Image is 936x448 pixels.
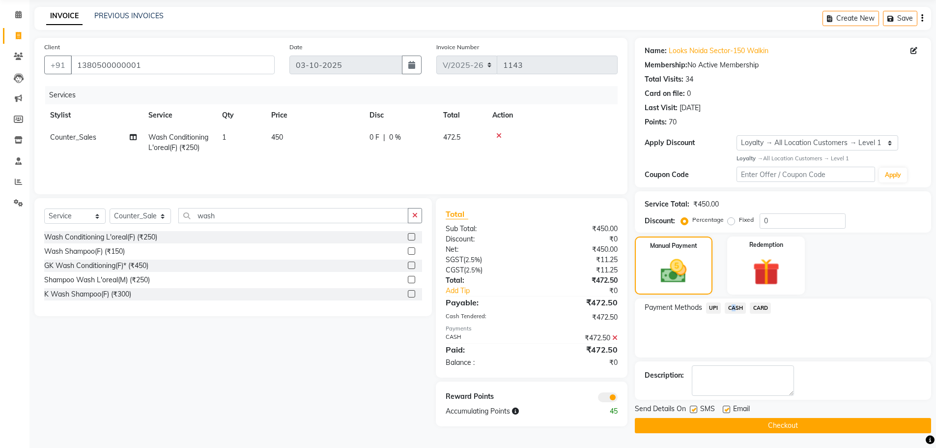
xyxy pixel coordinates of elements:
[438,244,532,255] div: Net:
[532,244,625,255] div: ₹450.00
[532,333,625,343] div: ₹472.50
[71,56,275,74] input: Search by Name/Mobile/Email/Code
[532,344,625,356] div: ₹472.50
[45,86,625,104] div: Services
[438,391,532,402] div: Reward Points
[44,289,131,299] div: K Wash Shampoo(F) (₹300)
[645,216,675,226] div: Discount:
[635,418,931,433] button: Checkout
[645,302,702,313] span: Payment Methods
[645,46,667,56] div: Name:
[680,103,701,113] div: [DATE]
[532,312,625,323] div: ₹472.50
[44,246,125,257] div: Wash Shampoo(F) (₹150)
[547,286,625,296] div: ₹0
[466,266,481,274] span: 2.5%
[443,133,460,142] span: 472.5
[438,275,532,286] div: Total:
[750,302,771,314] span: CARD
[645,60,921,70] div: No Active Membership
[438,265,532,275] div: ( )
[44,232,157,242] div: Wash Conditioning L'oreal(F) (₹250)
[685,74,693,85] div: 34
[883,11,917,26] button: Save
[438,344,532,356] div: Paid:
[178,208,408,223] input: Search or Scan
[369,132,379,143] span: 0 F
[645,138,737,148] div: Apply Discount
[532,255,625,265] div: ₹11.25
[532,224,625,234] div: ₹450.00
[645,370,684,381] div: Description:
[635,404,686,416] span: Send Details On
[706,302,721,314] span: UPI
[44,261,148,271] div: GK Wash Conditioning(F)* (₹450)
[725,302,746,314] span: CASH
[437,104,486,126] th: Total
[50,133,96,142] span: Counter_Sales
[532,275,625,286] div: ₹472.50
[669,46,768,56] a: Looks Noida Sector-150 Walkin
[669,117,677,127] div: 70
[44,275,150,285] div: Shampoo Wash L'oreal(M) (₹250)
[389,132,401,143] span: 0 %
[737,154,921,163] div: All Location Customers → Level 1
[737,167,875,182] input: Enter Offer / Coupon Code
[645,74,683,85] div: Total Visits:
[216,104,265,126] th: Qty
[44,104,142,126] th: Stylist
[645,103,678,113] div: Last Visit:
[222,133,226,142] span: 1
[142,104,216,126] th: Service
[645,199,689,209] div: Service Total:
[749,240,783,249] label: Redemption
[823,11,879,26] button: Create New
[383,132,385,143] span: |
[94,11,164,20] a: PREVIOUS INVOICES
[700,404,715,416] span: SMS
[438,312,532,323] div: Cash Tendered:
[739,215,754,224] label: Fixed
[289,43,303,52] label: Date
[438,406,578,417] div: Accumulating Points
[446,325,617,333] div: Payments
[879,168,907,182] button: Apply
[645,60,687,70] div: Membership:
[436,43,479,52] label: Invoice Number
[446,266,464,274] span: CGST
[438,234,532,244] div: Discount:
[148,133,208,152] span: Wash Conditioning L'oreal(F) (₹250)
[532,297,625,308] div: ₹472.50
[645,89,685,99] div: Card on file:
[650,241,697,250] label: Manual Payment
[438,333,532,343] div: CASH
[438,255,532,265] div: ( )
[737,155,763,162] strong: Loyalty →
[532,234,625,244] div: ₹0
[46,7,83,25] a: INVOICE
[532,265,625,275] div: ₹11.25
[692,215,724,224] label: Percentage
[733,404,750,416] span: Email
[652,256,695,286] img: _cash.svg
[364,104,437,126] th: Disc
[486,104,618,126] th: Action
[687,89,691,99] div: 0
[438,224,532,234] div: Sub Total:
[693,199,719,209] div: ₹450.00
[438,358,532,368] div: Balance :
[44,43,60,52] label: Client
[265,104,364,126] th: Price
[645,117,667,127] div: Points:
[532,358,625,368] div: ₹0
[465,256,480,264] span: 2.5%
[578,406,625,417] div: 45
[645,170,737,180] div: Coupon Code
[438,286,547,296] a: Add Tip
[271,133,283,142] span: 450
[446,209,468,219] span: Total
[446,255,463,264] span: SGST
[438,297,532,308] div: Payable:
[744,255,788,289] img: _gift.svg
[44,56,72,74] button: +91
